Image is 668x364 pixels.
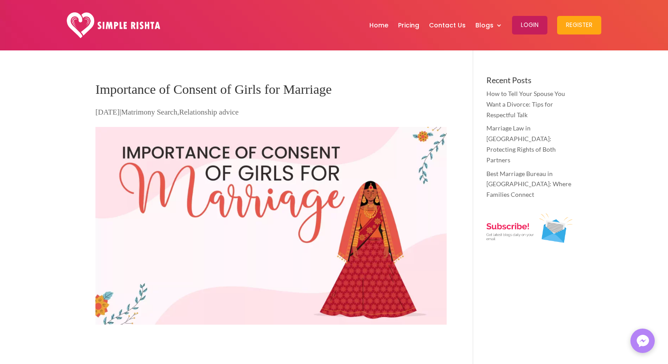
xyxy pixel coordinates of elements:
[475,2,502,48] a: Blogs
[557,2,601,48] a: Register
[398,2,419,48] a: Pricing
[429,2,466,48] a: Contact Us
[95,76,447,107] h1: Importance of Consent of Girls for Marriage
[512,2,547,48] a: Login
[557,16,601,34] button: Register
[95,127,447,325] img: Girls for Marriage
[512,16,547,34] button: Login
[95,108,120,116] span: [DATE]
[486,170,571,199] a: Best Marriage Bureau in [GEOGRAPHIC_DATA]: Where Families Connect
[179,108,239,116] a: Relationship advice
[95,107,447,124] p: | ,
[369,2,388,48] a: Home
[486,124,556,163] a: Marriage Law in [GEOGRAPHIC_DATA]: Protecting Rights of Both Partners
[634,332,652,350] img: Messenger
[486,90,565,119] a: How to Tell Your Spouse You Want a Divorce: Tips for Respectful Talk
[121,108,177,116] a: Matrimony Search
[486,76,573,88] h4: Recent Posts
